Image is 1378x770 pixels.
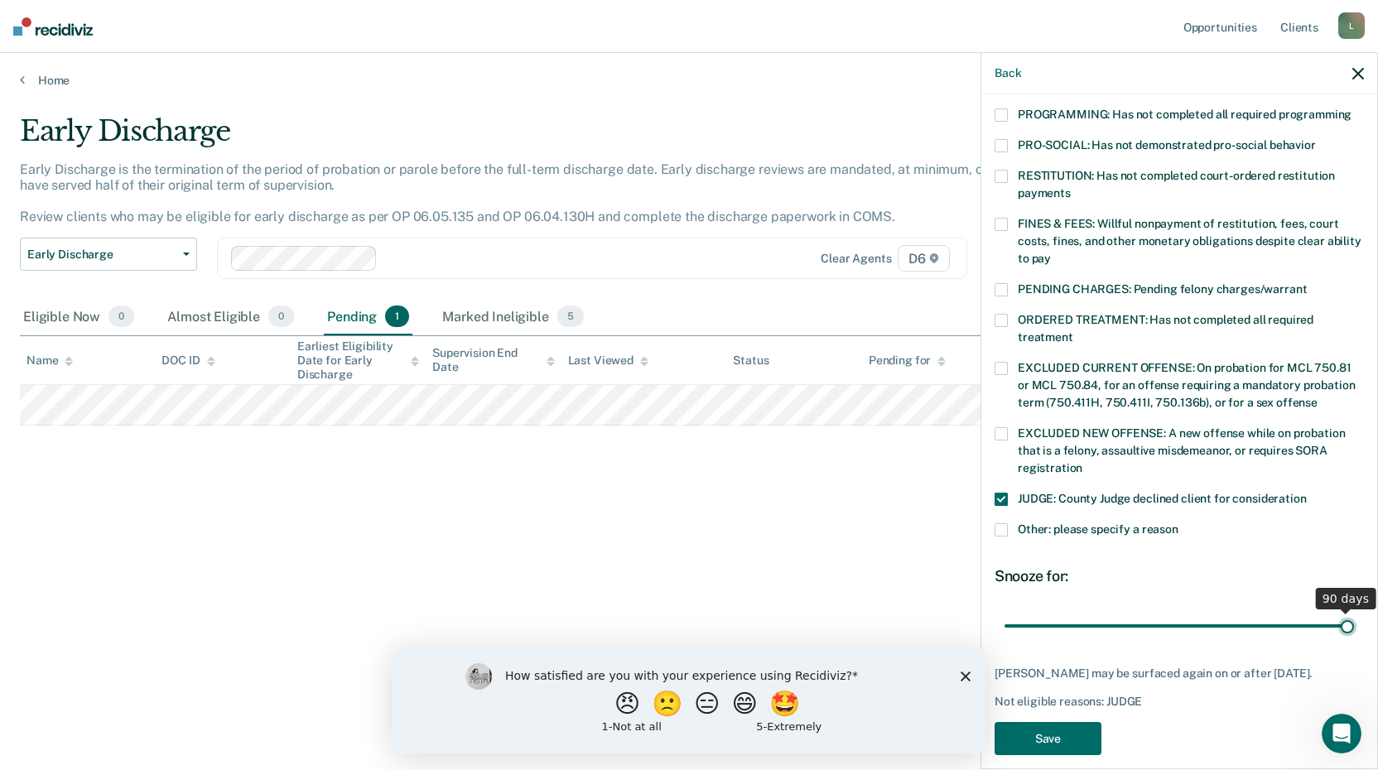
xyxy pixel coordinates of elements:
[1018,361,1355,409] span: EXCLUDED CURRENT OFFENSE: On probation for MCL 750.81 or MCL 750.84, for an offense requiring a m...
[20,73,1358,88] a: Home
[324,299,412,335] div: Pending
[1322,714,1361,753] iframe: Intercom live chat
[869,354,946,368] div: Pending for
[385,306,409,327] span: 1
[1018,522,1178,536] span: Other: please specify a reason
[995,722,1101,756] button: Save
[13,17,93,36] img: Recidiviz
[1018,282,1307,296] span: PENDING CHARGES: Pending felony charges/warrant
[1018,138,1316,152] span: PRO-SOCIAL: Has not demonstrated pro-social behavior
[1018,426,1345,474] span: EXCLUDED NEW OFFENSE: A new offense while on probation that is a felony, assaultive misdemeanor, ...
[20,299,137,335] div: Eligible Now
[393,647,985,753] iframe: Survey by Kim from Recidiviz
[20,114,1053,161] div: Early Discharge
[995,695,1364,709] div: Not eligible reasons: JUDGE
[268,306,294,327] span: 0
[995,567,1364,585] div: Snooze for:
[1338,12,1365,39] div: L
[557,306,584,327] span: 5
[898,245,950,272] span: D6
[1018,217,1361,265] span: FINES & FEES: Willful nonpayment of restitution, fees, court costs, fines, and other monetary obl...
[568,354,648,368] div: Last Viewed
[161,354,214,368] div: DOC ID
[439,299,587,335] div: Marked Ineligible
[1018,108,1351,121] span: PROGRAMMING: Has not completed all required programming
[995,66,1021,80] button: Back
[20,161,1048,225] p: Early Discharge is the termination of the period of probation or parole before the full-term disc...
[733,354,768,368] div: Status
[108,306,134,327] span: 0
[26,354,73,368] div: Name
[432,346,554,374] div: Supervision End Date
[297,339,419,381] div: Earliest Eligibility Date for Early Discharge
[164,299,297,335] div: Almost Eligible
[1018,492,1307,505] span: JUDGE: County Judge declined client for consideration
[1018,169,1335,200] span: RESTITUTION: Has not completed court-ordered restitution payments
[995,667,1364,681] div: [PERSON_NAME] may be surfaced again on or after [DATE].
[27,248,176,262] span: Early Discharge
[821,252,891,266] div: Clear agents
[1316,588,1376,609] div: 90 days
[1018,313,1313,344] span: ORDERED TREATMENT: Has not completed all required treatment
